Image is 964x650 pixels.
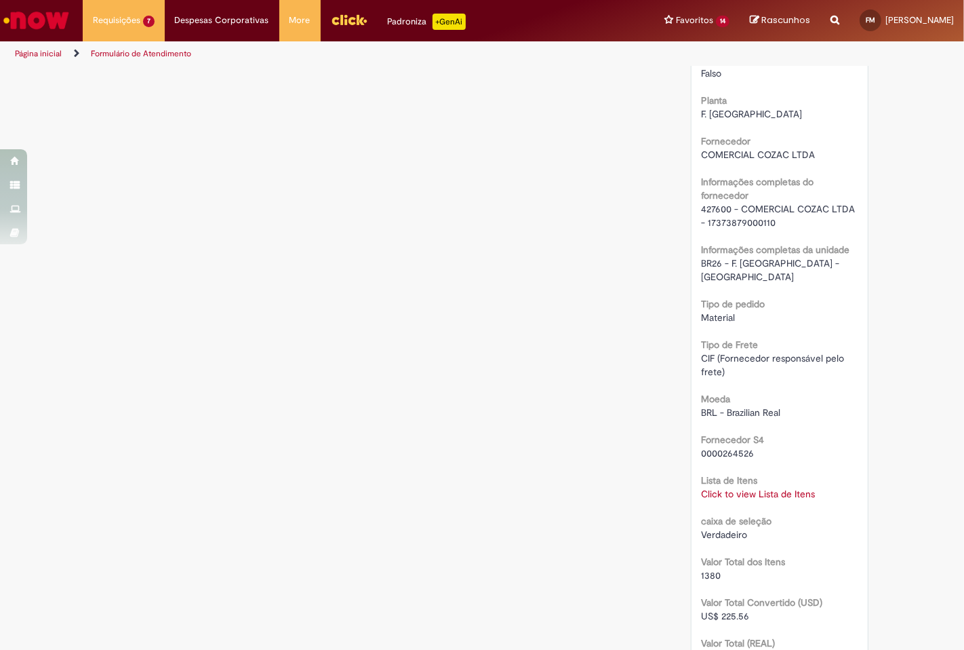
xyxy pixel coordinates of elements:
img: ServiceNow [1,7,71,34]
b: Tipo de pedido [702,298,765,310]
span: Rascunhos [761,14,810,26]
b: Moeda [702,393,731,405]
span: 14 [716,16,729,27]
span: 1380 [702,569,721,581]
b: Planta [702,94,727,107]
span: F. [GEOGRAPHIC_DATA] [702,108,803,120]
a: Rascunhos [750,14,810,27]
span: Favoritos [676,14,713,27]
b: Valor Total Convertido (USD) [702,596,823,609]
span: CIF (Fornecedor responsável pelo frete) [702,352,847,378]
div: Padroniza [388,14,466,30]
b: Fornecedor [702,135,751,147]
ul: Trilhas de página [10,41,632,66]
span: Falso [702,67,722,79]
b: Fornecedor S4 [702,434,765,446]
span: 0000264526 [702,447,755,459]
b: Valor Total (REAL) [702,637,776,649]
b: Informações completas da unidade [702,244,850,256]
span: [PERSON_NAME] [885,14,954,26]
span: 7 [143,16,155,27]
span: US$ 225.56 [702,610,750,622]
b: caixa de seleção [702,515,772,527]
span: Requisições [93,14,140,27]
span: COMERCIAL COZAC LTDA [702,149,816,161]
span: BR26 - F. [GEOGRAPHIC_DATA] - [GEOGRAPHIC_DATA] [702,257,843,283]
p: +GenAi [433,14,466,30]
a: Formulário de Atendimento [91,48,191,59]
span: More [289,14,310,27]
b: Tipo de Frete [702,339,759,351]
a: Página inicial [15,48,62,59]
span: 427600 - COMERCIAL COZAC LTDA - 17373879000110 [702,203,858,229]
span: Despesas Corporativas [175,14,269,27]
span: FM [866,16,875,24]
img: click_logo_yellow_360x200.png [331,9,367,30]
span: Material [702,311,736,324]
b: Informações completas do fornecedor [702,176,814,202]
b: Valor Total dos Itens [702,556,786,568]
b: Lista de Itens [702,474,758,486]
span: Verdadeiro [702,529,748,541]
span: BRL - Brazilian Real [702,406,781,419]
a: Click to view Lista de Itens [702,488,816,500]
